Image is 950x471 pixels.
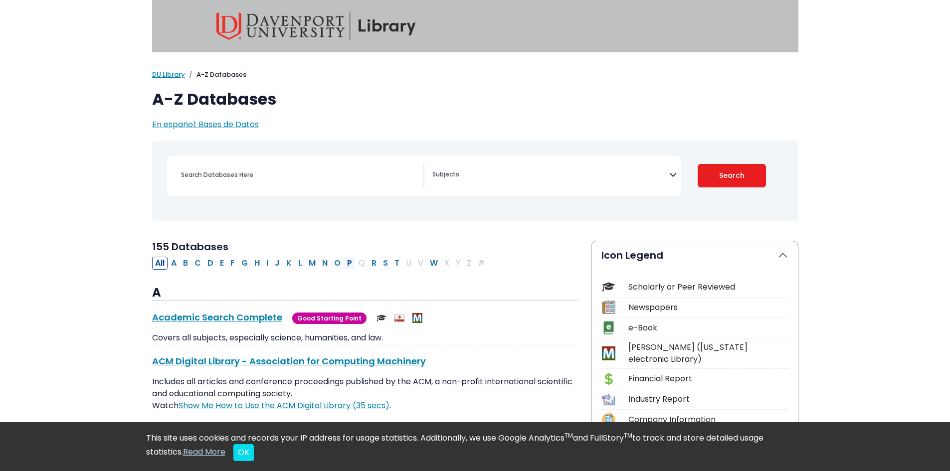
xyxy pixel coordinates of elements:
img: Icon Industry Report [602,393,615,406]
div: This site uses cookies and records your IP address for usage statistics. Additionally, we use Goo... [146,432,804,461]
div: Scholarly or Peer Reviewed [628,281,788,293]
div: Financial Report [628,373,788,385]
p: Includes all articles and conference proceedings published by the ACM, a non-profit international... [152,376,579,412]
nav: Search filters [152,141,798,221]
button: Filter Results D [204,257,216,270]
button: Filter Results P [344,257,355,270]
img: Icon Company Information [602,413,615,427]
a: Link opens in new window [179,400,389,411]
button: Filter Results O [331,257,344,270]
img: Scholarly or Peer Reviewed [377,313,386,323]
button: Close [233,444,254,461]
img: Icon Scholarly or Peer Reviewed [602,280,615,294]
button: Filter Results J [272,257,283,270]
span: 155 Databases [152,240,228,254]
img: Icon MeL (Michigan electronic Library) [602,346,615,360]
button: Filter Results M [306,257,319,270]
button: Filter Results G [238,257,251,270]
img: Icon e-Book [602,321,615,334]
img: Davenport University Library [216,12,416,40]
textarea: Search [432,171,669,179]
button: Filter Results W [427,257,441,270]
nav: breadcrumb [152,70,798,80]
img: MeL (Michigan electronic Library) [412,313,422,323]
h1: A-Z Databases [152,90,798,109]
li: A-Z Databases [185,70,246,80]
p: Covers all subjects, especially science, humanities, and law. [152,332,579,344]
button: Filter Results H [251,257,263,270]
button: Filter Results E [217,257,227,270]
sup: TM [624,431,632,440]
span: Good Starting Point [292,313,367,324]
h3: A [152,286,579,301]
div: Industry Report [628,393,788,405]
div: Newspapers [628,302,788,314]
div: Company Information [628,414,788,426]
button: Filter Results B [180,257,191,270]
button: Filter Results K [283,257,295,270]
div: Alpha-list to filter by first letter of database name [152,257,489,268]
img: Icon Newspapers [602,301,615,314]
a: En español: Bases de Datos [152,119,259,130]
button: Icon Legend [591,241,798,269]
a: ACM Digital Library - Association for Computing Machinery [152,355,426,367]
img: Audio & Video [394,313,404,323]
div: e-Book [628,322,788,334]
a: DU Library [152,70,185,79]
input: Search database by title or keyword [175,167,423,182]
button: Filter Results I [263,257,271,270]
div: [PERSON_NAME] ([US_STATE] electronic Library) [628,341,788,365]
img: Icon Financial Report [602,372,615,386]
button: Filter Results C [191,257,204,270]
button: Filter Results A [168,257,180,270]
a: Read More [183,446,225,458]
button: Filter Results R [369,257,380,270]
a: Academic Search Complete [152,311,282,323]
button: Submit for Search Results [698,164,766,187]
button: Filter Results S [380,257,391,270]
button: Filter Results F [227,257,238,270]
button: Filter Results N [319,257,331,270]
button: All [152,257,168,270]
button: Filter Results T [391,257,402,270]
sup: TM [565,431,573,440]
button: Filter Results L [295,257,305,270]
